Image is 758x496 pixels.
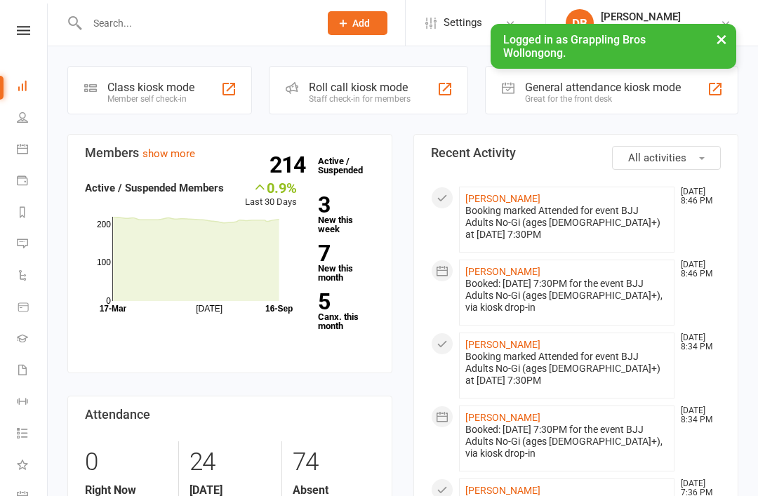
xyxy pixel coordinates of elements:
[318,243,369,264] strong: 7
[17,103,48,135] a: People
[525,94,681,104] div: Great for the front desk
[328,11,387,35] button: Add
[17,72,48,103] a: Dashboard
[245,180,297,195] div: 0.9%
[318,194,369,215] strong: 3
[444,7,482,39] span: Settings
[674,406,720,424] time: [DATE] 8:34 PM
[465,278,668,314] div: Booked: [DATE] 7:30PM for the event BJJ Adults No-Gi (ages [DEMOGRAPHIC_DATA]+), via kiosk drop-in
[318,291,375,330] a: 5Canx. this month
[309,94,411,104] div: Staff check-in for members
[628,152,686,164] span: All activities
[465,424,668,460] div: Booked: [DATE] 7:30PM for the event BJJ Adults No-Gi (ages [DEMOGRAPHIC_DATA]+), via kiosk drop-in
[465,193,540,204] a: [PERSON_NAME]
[601,23,720,36] div: Grappling Bros Wollongong
[309,81,411,94] div: Roll call kiosk mode
[85,408,375,422] h3: Attendance
[465,266,540,277] a: [PERSON_NAME]
[566,9,594,37] div: DB
[465,485,540,496] a: [PERSON_NAME]
[465,412,540,423] a: [PERSON_NAME]
[352,18,370,29] span: Add
[318,194,375,234] a: 3New this week
[85,146,375,160] h3: Members
[674,333,720,351] time: [DATE] 8:34 PM
[245,180,297,210] div: Last 30 Days
[85,441,168,483] div: 0
[17,135,48,166] a: Calendar
[525,81,681,94] div: General attendance kiosk mode
[674,187,720,206] time: [DATE] 8:46 PM
[503,33,646,60] span: Logged in as Grappling Bros Wollongong.
[293,441,375,483] div: 74
[601,11,720,23] div: [PERSON_NAME]
[107,81,194,94] div: Class kiosk mode
[270,154,311,175] strong: 214
[142,147,195,160] a: show more
[674,260,720,279] time: [DATE] 8:46 PM
[431,146,721,160] h3: Recent Activity
[465,205,668,241] div: Booking marked Attended for event BJJ Adults No-Gi (ages [DEMOGRAPHIC_DATA]+) at [DATE] 7:30PM
[17,450,48,482] a: What's New
[17,198,48,229] a: Reports
[465,351,668,387] div: Booking marked Attended for event BJJ Adults No-Gi (ages [DEMOGRAPHIC_DATA]+) at [DATE] 7:30PM
[189,441,272,483] div: 24
[107,94,194,104] div: Member self check-in
[17,166,48,198] a: Payments
[612,146,721,170] button: All activities
[465,339,540,350] a: [PERSON_NAME]
[709,24,734,54] button: ×
[318,243,375,282] a: 7New this month
[83,13,310,33] input: Search...
[85,182,224,194] strong: Active / Suspended Members
[318,291,369,312] strong: 5
[311,146,373,185] a: 214Active / Suspended
[17,293,48,324] a: Product Sales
